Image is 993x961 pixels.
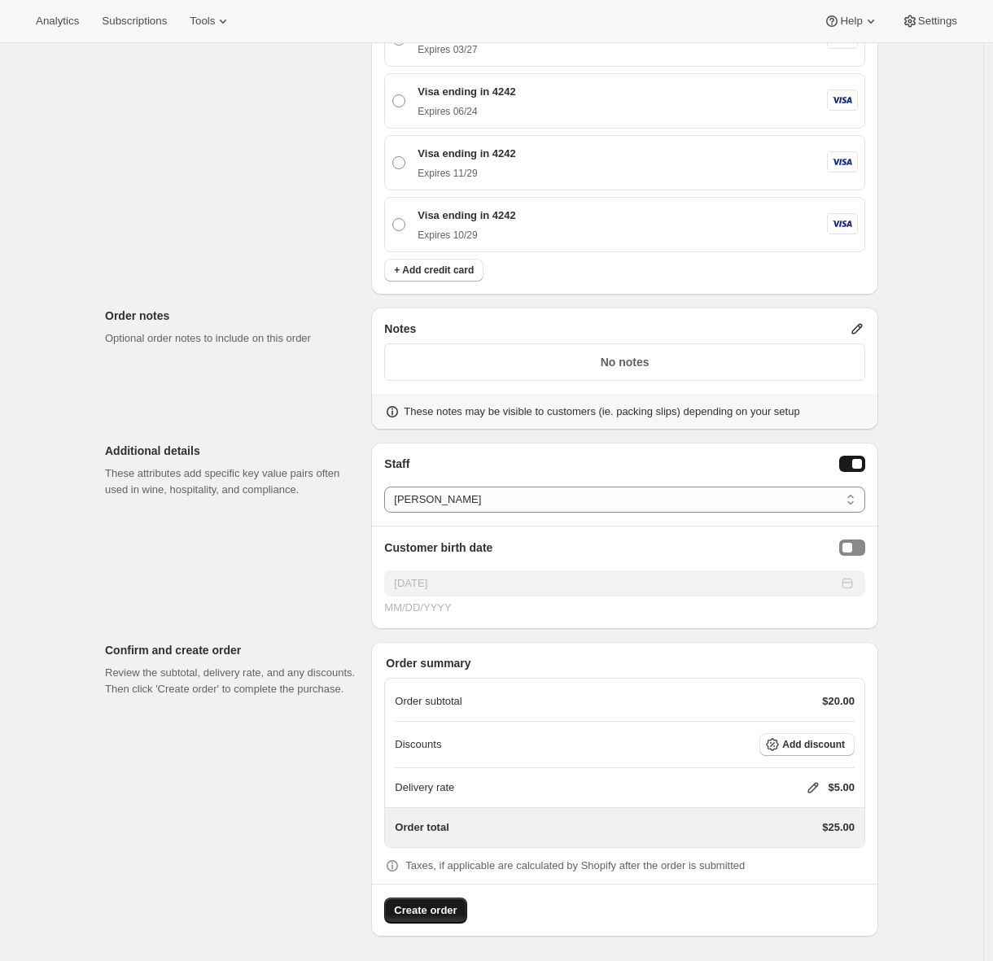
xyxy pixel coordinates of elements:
span: Staff [384,456,409,474]
span: Settings [918,15,957,28]
p: Order total [395,819,448,836]
p: Delivery rate [395,780,454,796]
p: Expires 06/24 [418,105,515,118]
button: Birthday Selector [839,539,865,556]
p: $25.00 [822,819,855,836]
p: Order subtotal [395,693,462,710]
button: Settings [892,10,967,33]
button: Staff Selector [839,456,865,472]
p: Review the subtotal, delivery rate, and any discounts. Then click 'Create order' to complete the ... [105,665,358,697]
button: Add discount [759,733,855,756]
p: Expires 11/29 [418,167,515,180]
p: Visa ending in 4242 [418,207,515,224]
span: Help [840,15,862,28]
span: Subscriptions [102,15,167,28]
p: Confirm and create order [105,642,358,658]
span: Analytics [36,15,79,28]
p: Additional details [105,443,358,459]
span: Notes [384,321,416,337]
span: + Add credit card [394,264,474,277]
button: Analytics [26,10,89,33]
p: Visa ending in 4242 [418,146,515,162]
span: MM/DD/YYYY [384,601,451,614]
p: Expires 03/27 [418,43,515,56]
p: Expires 10/29 [418,229,515,242]
button: + Add credit card [384,259,483,282]
span: Customer birth date [384,539,492,557]
p: These attributes add specific key value pairs often used in wine, hospitality, and compliance. [105,465,358,498]
button: Help [814,10,888,33]
p: $20.00 [822,693,855,710]
p: These notes may be visible to customers (ie. packing slips) depending on your setup [404,404,799,420]
p: Visa ending in 4242 [418,84,515,100]
p: Taxes, if applicable are calculated by Shopify after the order is submitted [405,858,745,874]
p: No notes [395,354,855,370]
p: Discounts [395,736,441,753]
span: Add discount [782,738,845,751]
p: $5.00 [828,780,855,796]
span: Create order [394,902,457,919]
p: Order notes [105,308,358,324]
p: Order summary [386,655,865,671]
button: Tools [180,10,241,33]
span: Tools [190,15,215,28]
p: Optional order notes to include on this order [105,330,358,347]
button: Create order [384,898,466,924]
button: Subscriptions [92,10,177,33]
